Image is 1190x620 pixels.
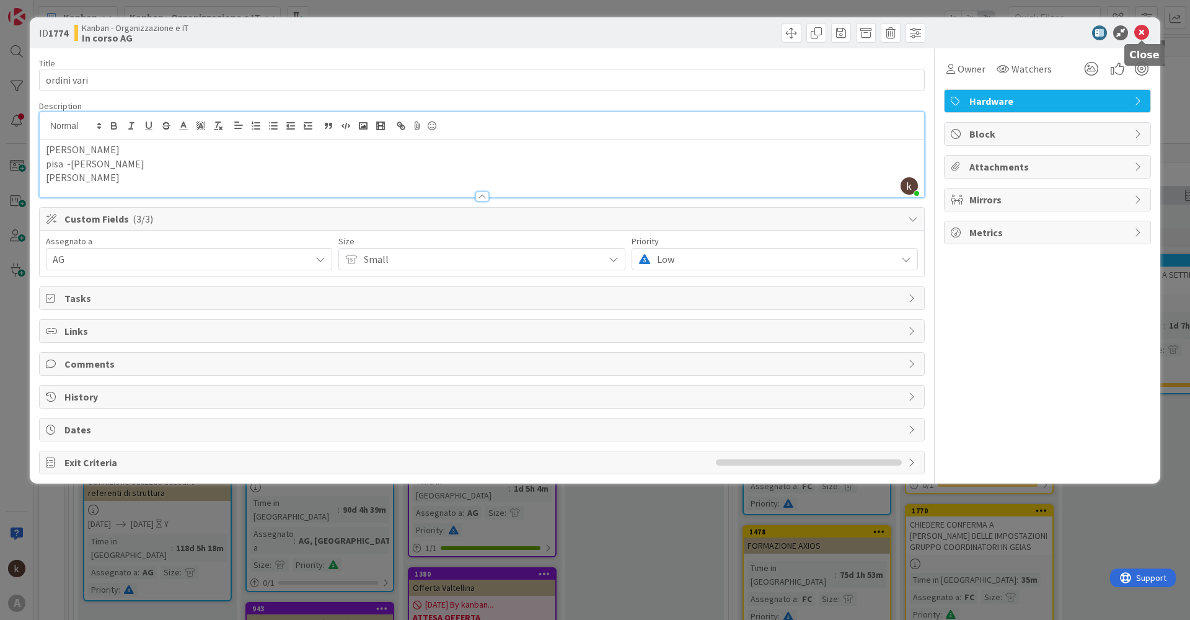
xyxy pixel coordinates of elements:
div: Priority [632,237,918,246]
span: Tasks [64,291,902,306]
span: Exit Criteria [64,455,710,470]
h5: Close [1129,49,1160,61]
b: In corso AG [82,33,188,43]
span: Mirrors [969,192,1128,207]
span: Custom Fields [64,211,902,226]
span: Low [657,250,890,268]
span: Watchers [1011,61,1052,76]
label: Title [39,58,55,69]
div: Assegnato a [46,237,332,246]
p: pisa -[PERSON_NAME] [46,157,918,171]
span: Dates [64,422,902,437]
b: 1774 [48,27,68,39]
input: type card name here... [39,69,925,91]
span: Small [364,250,597,268]
div: Size [338,237,625,246]
p: [PERSON_NAME] [46,143,918,157]
span: Description [39,100,82,112]
span: Links [64,324,902,339]
span: Kanban - Organizzazione e IT [82,23,188,33]
span: Attachments [969,159,1128,174]
img: AAcHTtd5rm-Hw59dezQYKVkaI0MZoYjvbSZnFopdN0t8vu62=s96-c [901,177,918,195]
span: Comments [64,356,902,371]
span: Hardware [969,94,1128,108]
span: Metrics [969,225,1128,240]
p: [PERSON_NAME] [46,170,918,185]
span: Support [26,2,56,17]
span: AG [53,252,311,267]
span: Block [969,126,1128,141]
span: ( 3/3 ) [133,213,153,225]
span: ID [39,25,68,40]
span: Owner [958,61,985,76]
span: History [64,389,902,404]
